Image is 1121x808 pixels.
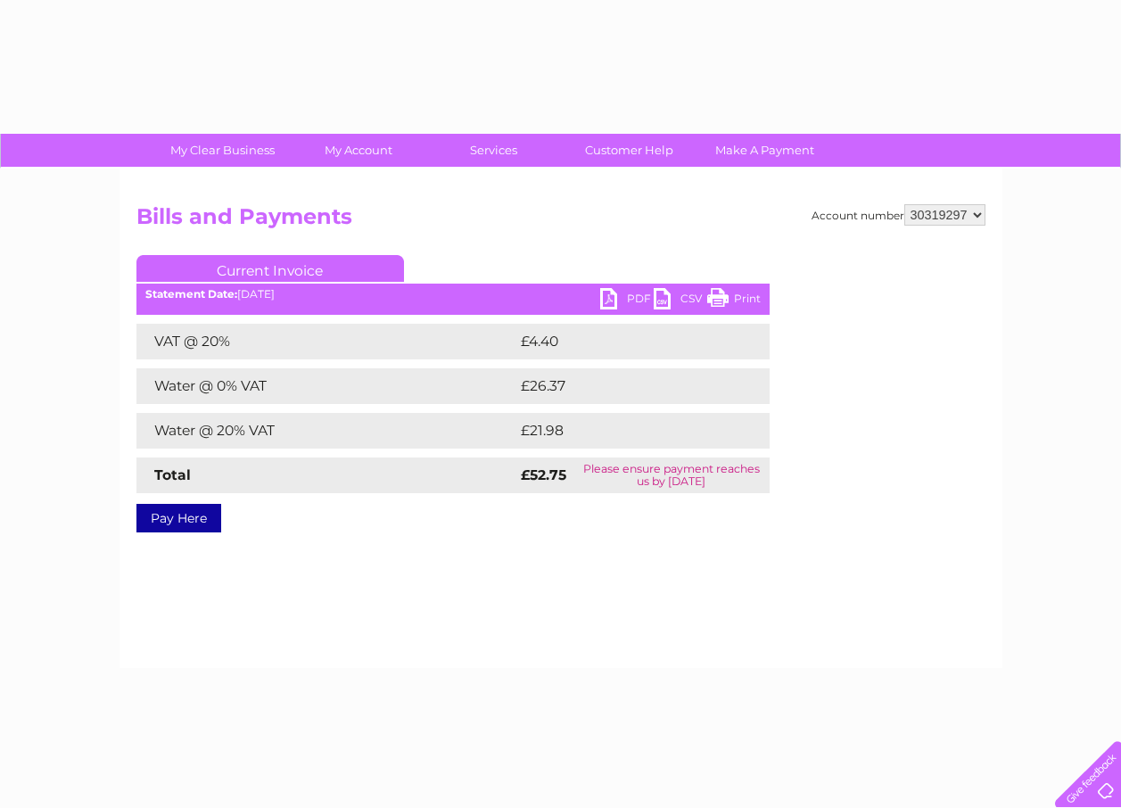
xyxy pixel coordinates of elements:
a: Current Invoice [136,255,404,282]
td: VAT @ 20% [136,324,516,359]
h2: Bills and Payments [136,204,985,238]
a: Services [420,134,567,167]
a: Make A Payment [691,134,838,167]
a: Customer Help [556,134,703,167]
td: £21.98 [516,413,732,449]
td: Water @ 0% VAT [136,368,516,404]
a: Print [707,288,761,314]
a: PDF [600,288,654,314]
b: Statement Date: [145,287,237,301]
td: Water @ 20% VAT [136,413,516,449]
a: My Clear Business [149,134,296,167]
a: My Account [284,134,432,167]
div: [DATE] [136,288,770,301]
a: CSV [654,288,707,314]
td: £26.37 [516,368,733,404]
div: Account number [812,204,985,226]
strong: £52.75 [521,466,566,483]
strong: Total [154,466,191,483]
a: Pay Here [136,504,221,532]
td: £4.40 [516,324,729,359]
td: Please ensure payment reaches us by [DATE] [573,458,770,493]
